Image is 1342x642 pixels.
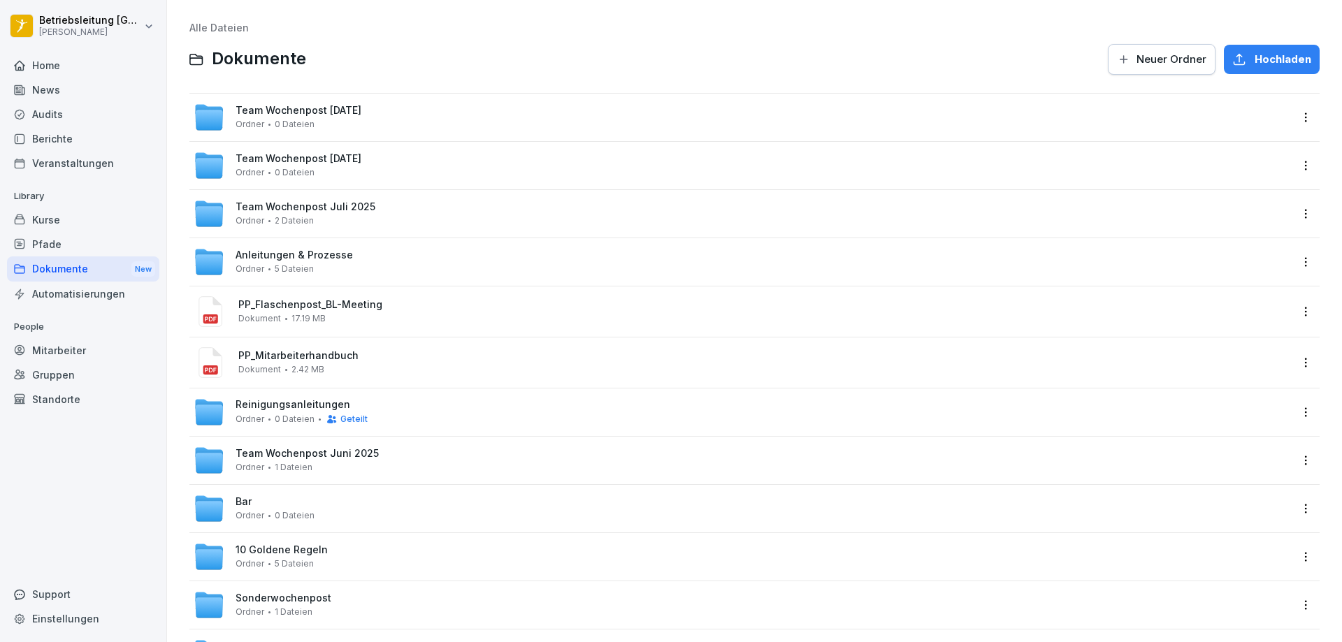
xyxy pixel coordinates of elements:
[7,185,159,207] p: Library
[194,198,1290,229] a: Team Wochenpost Juli 2025Ordner2 Dateien
[236,399,350,411] span: Reinigungsanleitungen
[194,150,1290,181] a: Team Wochenpost [DATE]Ordner0 Dateien
[194,247,1290,277] a: Anleitungen & ProzesseOrdner5 Dateien
[39,15,141,27] p: Betriebsleitung [GEOGRAPHIC_DATA]
[236,216,264,226] span: Ordner
[236,592,331,604] span: Sonderwochenpost
[236,201,375,213] span: Team Wochenpost Juli 2025
[275,462,312,472] span: 1 Dateien
[7,606,159,631] a: Einstellungen
[275,264,314,274] span: 5 Dateien
[212,49,306,69] span: Dokumente
[7,53,159,78] a: Home
[236,559,264,569] span: Ordner
[236,119,264,129] span: Ordner
[236,511,264,520] span: Ordner
[236,544,328,556] span: 10 Goldene Regeln
[275,511,315,520] span: 0 Dateien
[194,102,1290,133] a: Team Wochenpost [DATE]Ordner0 Dateien
[1108,44,1215,75] button: Neuer Ordner
[7,363,159,387] a: Gruppen
[7,582,159,606] div: Support
[291,365,324,374] span: 2.42 MB
[236,607,264,617] span: Ordner
[7,256,159,282] div: Dokumente
[1255,52,1311,67] span: Hochladen
[7,78,159,102] a: News
[275,119,315,129] span: 0 Dateien
[7,316,159,338] p: People
[236,462,264,472] span: Ordner
[194,590,1290,620] a: SonderwochenpostOrdner1 Dateien
[7,256,159,282] a: DokumenteNew
[194,445,1290,476] a: Team Wochenpost Juni 2025Ordner1 Dateien
[236,448,379,460] span: Team Wochenpost Juni 2025
[275,414,315,424] span: 0 Dateien
[7,207,159,232] a: Kurse
[236,153,361,165] span: Team Wochenpost [DATE]
[275,216,314,226] span: 2 Dateien
[236,414,264,424] span: Ordner
[275,168,315,177] span: 0 Dateien
[238,314,281,323] span: Dokument
[236,496,252,508] span: Bar
[236,249,353,261] span: Anleitungen & Prozesse
[1137,52,1206,67] span: Neuer Ordner
[7,387,159,411] a: Standorte
[194,397,1290,428] a: ReinigungsanleitungenOrdner0 DateienGeteilt
[39,27,141,37] p: [PERSON_NAME]
[7,151,159,175] a: Veranstaltungen
[7,338,159,363] a: Mitarbeiter
[7,102,159,126] a: Audits
[7,282,159,306] a: Automatisierungen
[238,365,281,374] span: Dokument
[236,264,264,274] span: Ordner
[7,126,159,151] a: Berichte
[340,414,368,424] span: Geteilt
[7,232,159,256] a: Pfade
[238,350,1290,362] span: PP_Mitarbeiterhandbuch
[275,607,312,617] span: 1 Dateien
[131,261,155,277] div: New
[189,22,249,34] a: Alle Dateien
[291,314,326,323] span: 17.19 MB
[238,299,1290,311] span: PP_Flaschenpost_BL-Meeting
[194,541,1290,572] a: 10 Goldene RegelnOrdner5 Dateien
[194,493,1290,524] a: BarOrdner0 Dateien
[236,105,361,117] span: Team Wochenpost [DATE]
[1224,45,1320,74] button: Hochladen
[275,559,314,569] span: 5 Dateien
[236,168,264,177] span: Ordner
